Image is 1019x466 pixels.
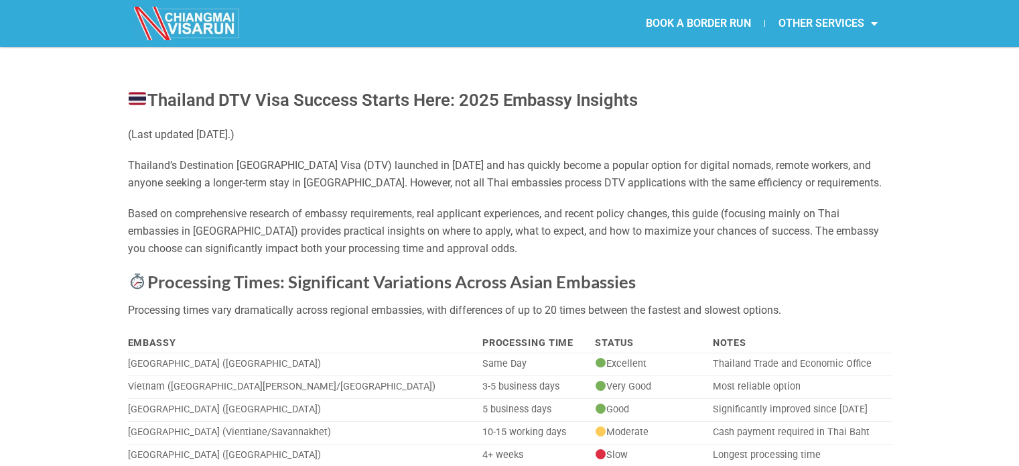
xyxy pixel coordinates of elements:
[596,449,605,459] img: 🔴
[478,333,590,353] th: Processing Time
[590,333,708,353] th: Status
[478,399,590,422] td: 5 business days
[596,404,605,413] img: 🟢
[128,353,478,376] td: [GEOGRAPHIC_DATA] ([GEOGRAPHIC_DATA])
[590,376,708,399] td: Very Good
[128,205,892,257] p: Based on comprehensive research of embassy requirements, real applicant experiences, and recent p...
[590,353,708,376] td: Excellent
[708,422,892,445] td: Cash payment required in Thai Baht
[128,271,892,293] h2: Processing Times: Significant Variations Across Asian Embassies
[596,426,605,436] img: 🟡
[708,353,892,376] td: Thailand Trade and Economic Office
[708,333,892,353] th: Notes
[129,273,146,290] img: ⏱️
[129,90,146,107] img: 🇹🇭
[128,126,892,143] p: (Last updated [DATE].)
[128,399,478,422] td: [GEOGRAPHIC_DATA] ([GEOGRAPHIC_DATA])
[128,302,892,319] p: Processing times vary dramatically across regional embassies, with differences of up to 20 times ...
[478,422,590,445] td: 10-15 working days
[128,87,892,113] h2: Thailand DTV Visa Success Starts Here: 2025 Embassy Insights
[590,399,708,422] td: Good
[632,8,764,39] a: BOOK A BORDER RUN
[128,422,478,445] td: [GEOGRAPHIC_DATA] (Vientiane/Savannakhet)
[128,333,478,353] th: Embassy
[478,353,590,376] td: Same Day
[128,157,892,191] p: Thailand’s Destination [GEOGRAPHIC_DATA] Visa (DTV) launched in [DATE] and has quickly become a p...
[708,376,892,399] td: Most reliable option
[596,358,605,367] img: 🟢
[128,376,478,399] td: Vietnam ([GEOGRAPHIC_DATA][PERSON_NAME]/[GEOGRAPHIC_DATA])
[596,381,605,390] img: 🟢
[590,422,708,445] td: Moderate
[765,8,891,39] a: OTHER SERVICES
[708,399,892,422] td: Significantly improved since [DATE]
[478,376,590,399] td: 3-5 business days
[509,8,891,39] nav: Menu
